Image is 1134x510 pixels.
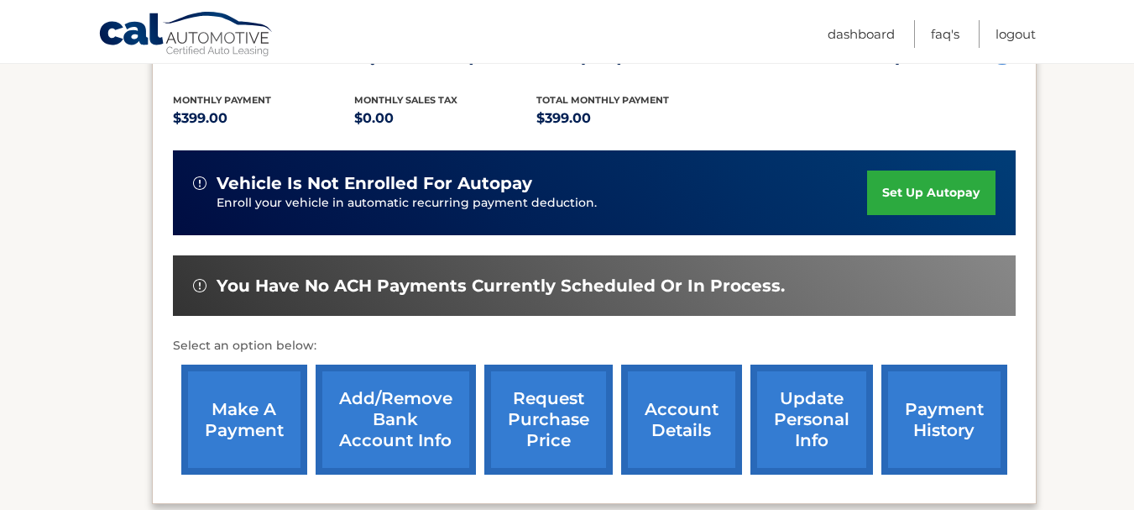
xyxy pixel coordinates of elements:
span: Total Monthly Payment [536,94,669,106]
p: Enroll your vehicle in automatic recurring payment deduction. [217,194,868,213]
a: request purchase price [484,365,613,475]
span: vehicle is not enrolled for autopay [217,173,532,194]
img: alert-white.svg [193,279,206,292]
p: $0.00 [354,107,536,130]
a: payment history [881,365,1007,475]
a: set up autopay [867,171,995,215]
a: Add/Remove bank account info [316,365,476,475]
p: $399.00 [536,107,719,130]
a: make a payment [181,365,307,475]
a: FAQ's [931,20,959,48]
a: Dashboard [828,20,895,48]
a: Logout [996,20,1036,48]
a: update personal info [750,365,873,475]
a: Cal Automotive [98,11,274,60]
a: account details [621,365,742,475]
p: Select an option below: [173,336,1016,356]
p: $399.00 [173,107,355,130]
span: Monthly sales Tax [354,94,457,106]
span: Monthly Payment [173,94,271,106]
span: You have no ACH payments currently scheduled or in process. [217,276,785,297]
img: alert-white.svg [193,176,206,190]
